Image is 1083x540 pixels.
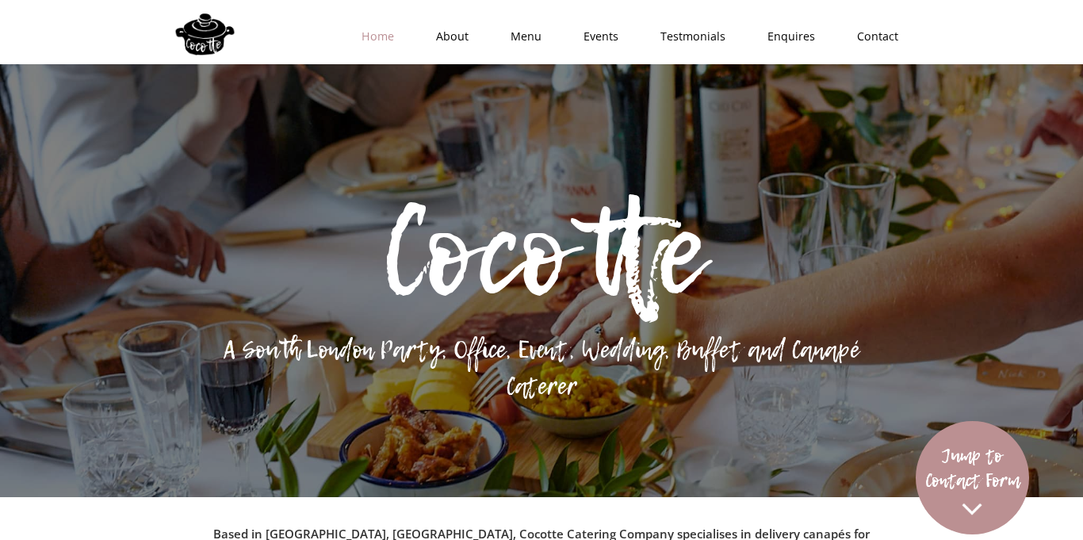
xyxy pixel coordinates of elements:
[557,13,634,60] a: Events
[831,13,914,60] a: Contact
[410,13,484,60] a: About
[484,13,557,60] a: Menu
[634,13,741,60] a: Testmonials
[335,13,410,60] a: Home
[741,13,831,60] a: Enquires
